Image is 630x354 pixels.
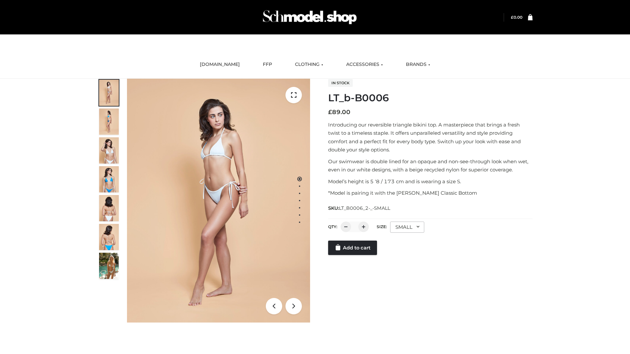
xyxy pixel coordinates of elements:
bdi: 0.00 [511,15,522,20]
label: Size: [377,224,387,229]
img: ArielClassicBikiniTop_CloudNine_AzureSky_OW114ECO_8-scaled.jpg [99,224,119,250]
a: CLOTHING [290,57,328,72]
img: ArielClassicBikiniTop_CloudNine_AzureSky_OW114ECO_1-scaled.jpg [99,80,119,106]
label: QTY: [328,224,337,229]
h1: LT_b-B0006 [328,92,533,104]
img: ArielClassicBikiniTop_CloudNine_AzureSky_OW114ECO_7-scaled.jpg [99,195,119,221]
img: ArielClassicBikiniTop_CloudNine_AzureSky_OW114ECO_4-scaled.jpg [99,166,119,192]
a: BRANDS [401,57,435,72]
a: £0.00 [511,15,522,20]
img: Arieltop_CloudNine_AzureSky2.jpg [99,253,119,279]
a: FFP [258,57,277,72]
span: £ [511,15,514,20]
img: ArielClassicBikiniTop_CloudNine_AzureSky_OW114ECO_2-scaled.jpg [99,108,119,135]
bdi: 89.00 [328,108,350,116]
span: SKU: [328,204,391,212]
a: [DOMAIN_NAME] [195,57,245,72]
img: ArielClassicBikiniTop_CloudNine_AzureSky_OW114ECO_3-scaled.jpg [99,137,119,164]
img: Schmodel Admin 964 [261,4,359,30]
img: ArielClassicBikiniTop_CloudNine_AzureSky_OW114ECO_1 [127,79,310,323]
a: Add to cart [328,241,377,255]
p: *Model is pairing it with the [PERSON_NAME] Classic Bottom [328,189,533,197]
p: Introducing our reversible triangle bikini top. A masterpiece that brings a fresh twist to a time... [328,121,533,154]
span: £ [328,108,332,116]
span: In stock [328,79,353,87]
span: LT_B0006_2-_-SMALL [339,205,390,211]
p: Model’s height is 5 ‘8 / 173 cm and is wearing a size S. [328,177,533,186]
div: SMALL [390,222,424,233]
a: ACCESSORIES [341,57,388,72]
p: Our swimwear is double lined for an opaque and non-see-through look when wet, even in our white d... [328,157,533,174]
